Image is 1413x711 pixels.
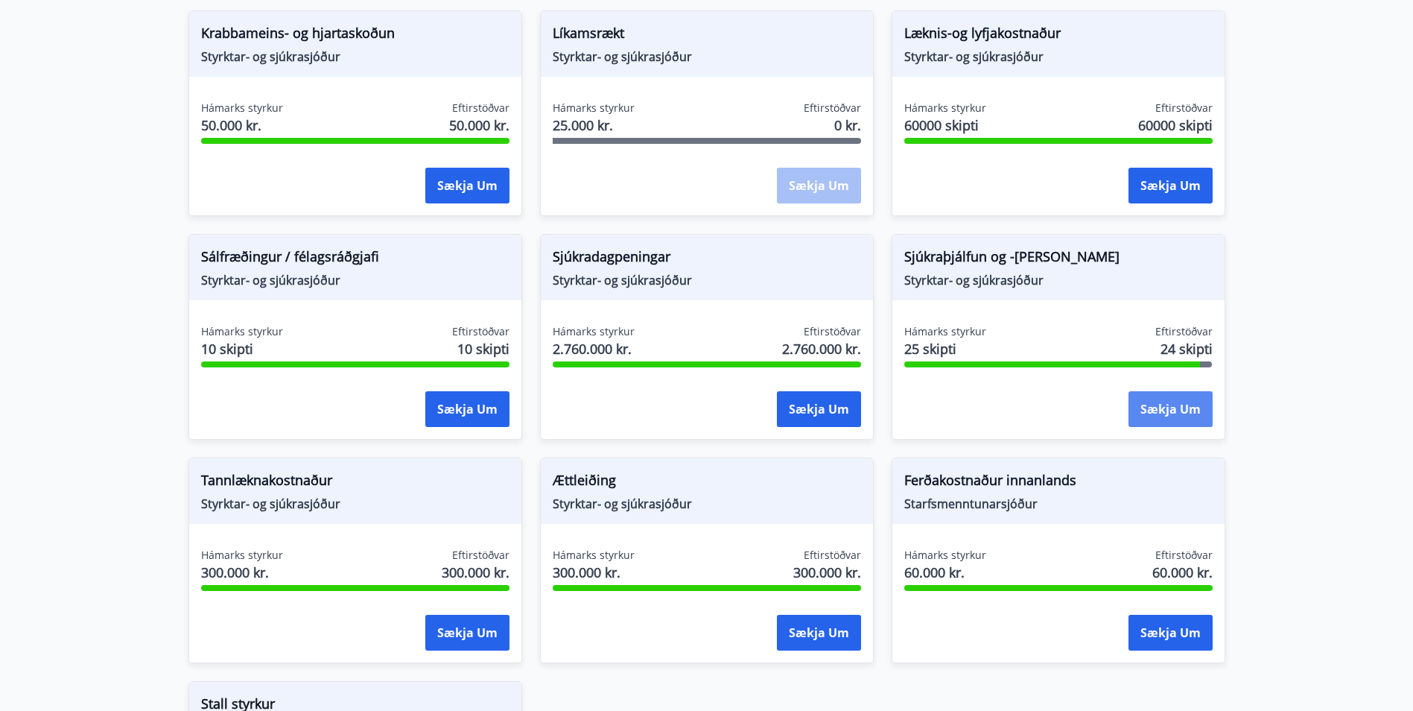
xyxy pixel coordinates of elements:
[553,48,861,65] span: Styrktar- og sjúkrasjóður
[201,496,509,512] span: Styrktar- og sjúkrasjóður
[777,615,861,651] button: Sækja um
[804,101,861,116] span: Eftirstöðvar
[904,324,986,339] span: Hámarks styrkur
[553,548,635,563] span: Hámarks styrkur
[553,272,861,288] span: Styrktar- og sjúkrasjóður
[452,548,509,563] span: Eftirstöðvar
[904,23,1213,48] span: Læknis-og lyfjakostnaður
[1155,324,1213,339] span: Eftirstöðvar
[201,272,509,288] span: Styrktar- og sjúkrasjóður
[452,101,509,116] span: Eftirstöðvar
[425,391,509,427] button: Sækja um
[201,23,509,48] span: Krabbameins- og hjartaskoðun
[201,116,283,135] span: 50.000 kr.
[904,470,1213,496] span: Ferðakostnaður innanlands
[553,324,635,339] span: Hámarks styrkur
[553,339,635,358] span: 2.760.000 kr.
[1138,116,1213,135] span: 60000 skipti
[201,339,283,358] span: 10 skipti
[201,48,509,65] span: Styrktar- og sjúkrasjóður
[201,247,509,272] span: Sálfræðingur / félagsráðgjafi
[449,116,509,135] span: 50.000 kr.
[904,48,1213,65] span: Styrktar- og sjúkrasjóður
[457,339,509,358] span: 10 skipti
[201,470,509,496] span: Tannlæknakostnaður
[201,324,283,339] span: Hámarks styrkur
[1155,548,1213,563] span: Eftirstöðvar
[553,247,861,272] span: Sjúkradagpeningar
[904,548,986,563] span: Hámarks styrkur
[553,101,635,116] span: Hámarks styrkur
[904,496,1213,512] span: Starfsmenntunarsjóður
[553,116,635,135] span: 25.000 kr.
[553,23,861,48] span: Líkamsrækt
[201,548,283,563] span: Hámarks styrkur
[793,563,861,582] span: 300.000 kr.
[1160,339,1213,358] span: 24 skipti
[553,563,635,582] span: 300.000 kr.
[904,101,986,116] span: Hámarks styrkur
[201,563,283,582] span: 300.000 kr.
[201,101,283,116] span: Hámarks styrkur
[804,548,861,563] span: Eftirstöðvar
[1152,563,1213,582] span: 60.000 kr.
[452,324,509,339] span: Eftirstöðvar
[1128,615,1213,651] button: Sækja um
[1155,101,1213,116] span: Eftirstöðvar
[904,563,986,582] span: 60.000 kr.
[425,168,509,203] button: Sækja um
[777,391,861,427] button: Sækja um
[834,116,861,135] span: 0 kr.
[904,116,986,135] span: 60000 skipti
[804,324,861,339] span: Eftirstöðvar
[553,470,861,496] span: Ættleiðing
[904,247,1213,272] span: Sjúkraþjálfun og -[PERSON_NAME]
[425,615,509,651] button: Sækja um
[904,339,986,358] span: 25 skipti
[1128,168,1213,203] button: Sækja um
[904,272,1213,288] span: Styrktar- og sjúkrasjóður
[782,339,861,358] span: 2.760.000 kr.
[553,496,861,512] span: Styrktar- og sjúkrasjóður
[442,563,509,582] span: 300.000 kr.
[1128,391,1213,427] button: Sækja um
